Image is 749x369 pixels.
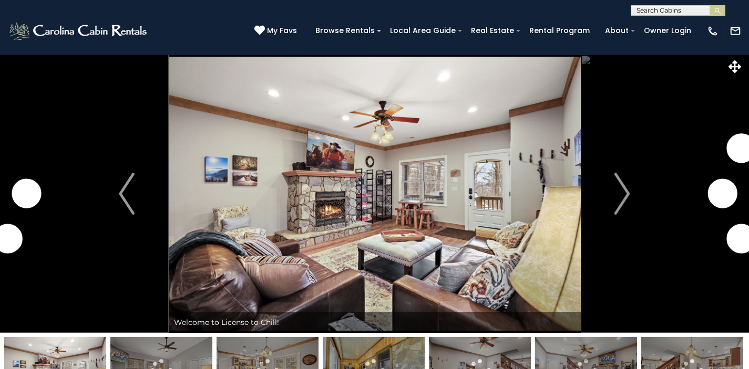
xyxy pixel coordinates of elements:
[614,173,630,215] img: arrow
[707,25,719,37] img: phone-regular-white.png
[169,312,581,333] div: Welcome to License to Chill!
[580,55,664,333] button: Next
[267,25,297,36] span: My Favs
[119,173,135,215] img: arrow
[730,25,741,37] img: mail-regular-white.png
[8,20,150,41] img: White-1-2.png
[310,23,380,39] a: Browse Rentals
[600,23,634,39] a: About
[85,55,169,333] button: Previous
[385,23,461,39] a: Local Area Guide
[639,23,696,39] a: Owner Login
[466,23,519,39] a: Real Estate
[254,25,300,37] a: My Favs
[524,23,595,39] a: Rental Program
